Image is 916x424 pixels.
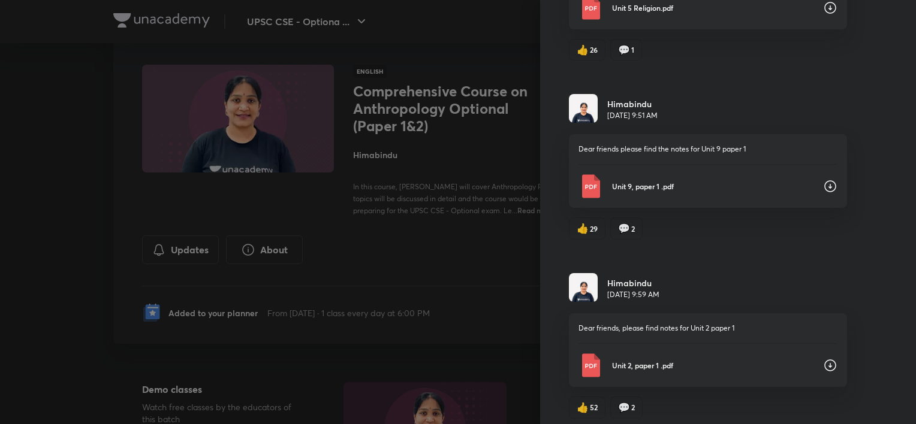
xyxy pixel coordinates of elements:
span: comment [618,402,630,413]
span: 2 [631,402,635,413]
img: Avatar [569,273,598,302]
span: like [577,44,589,55]
p: Unit 2, paper 1 .pdf [612,360,813,371]
img: Pdf [578,174,602,198]
p: Unit 5 Religion.pdf [612,2,813,13]
p: Dear friends, please find notes for Unit 2 paper 1 [578,323,837,334]
span: 29 [590,223,598,234]
p: [DATE] 9:59 AM [607,289,659,300]
span: 1 [631,44,634,55]
span: comment [618,223,630,234]
p: [DATE] 9:51 AM [607,110,658,121]
span: comment [618,44,630,55]
span: 2 [631,223,635,234]
h6: Himabindu [607,277,652,289]
img: Avatar [569,94,598,123]
img: Pdf [578,353,602,377]
h6: Himabindu [607,98,652,110]
span: like [577,402,589,413]
p: Unit 9, paper 1 .pdf [612,181,813,192]
p: Dear friends please find the notes for Unit 9 paper 1 [578,144,837,155]
span: 26 [590,44,598,55]
span: like [577,223,589,234]
span: 52 [590,402,598,413]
